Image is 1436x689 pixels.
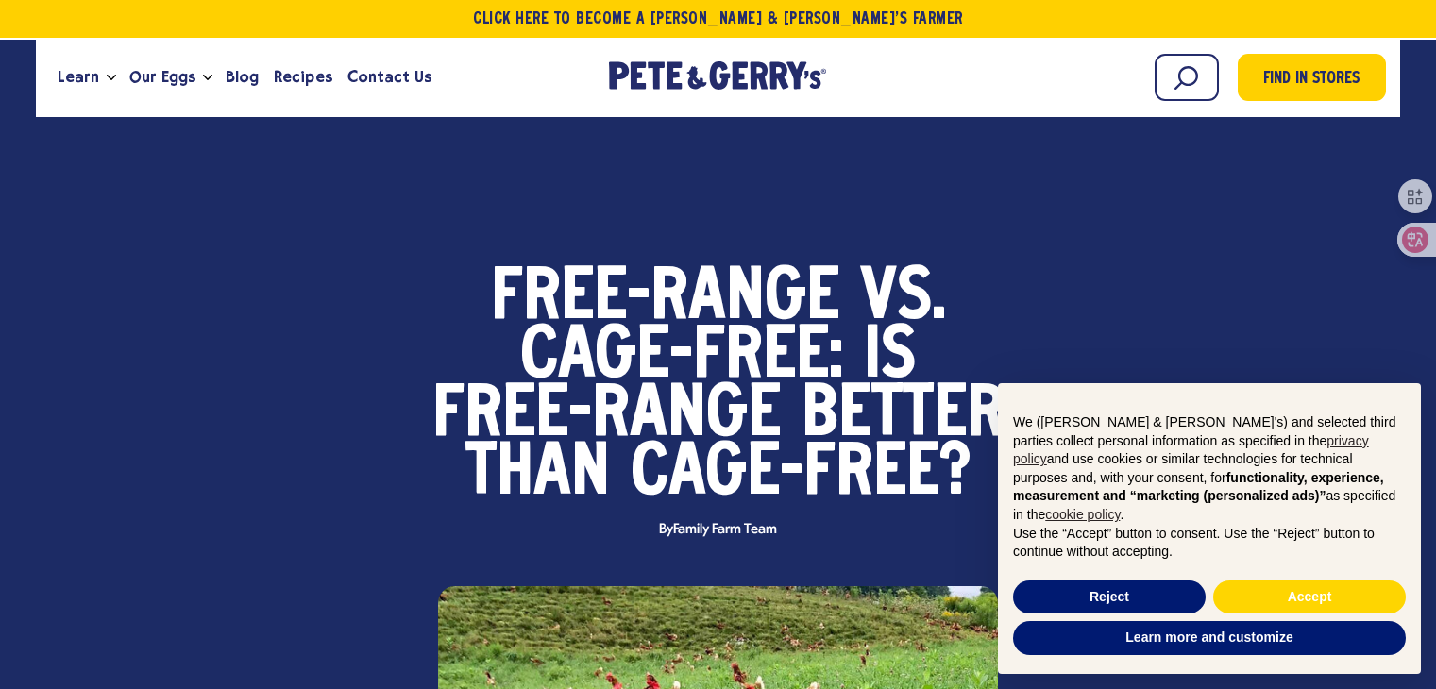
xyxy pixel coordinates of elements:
a: Find in Stores [1238,54,1386,101]
span: Cage-Free? [631,445,971,504]
div: Notice [983,368,1436,689]
button: Reject [1013,580,1206,614]
span: Free-Range [432,387,781,445]
span: Free-Range [491,270,839,328]
span: Our Eggs [129,65,195,89]
span: Cage-Free: [520,328,843,387]
a: Learn [50,52,107,103]
button: Open the dropdown menu for Learn [107,75,116,81]
span: Is [864,328,916,387]
button: Learn more and customize [1013,621,1406,655]
button: Accept [1213,580,1406,614]
span: Recipes [274,65,331,89]
span: vs. [860,270,946,328]
span: Contact Us [347,65,431,89]
span: By [650,523,786,537]
span: Blog [226,65,259,89]
span: Find in Stores [1263,67,1360,92]
a: Blog [218,52,266,103]
a: cookie policy [1045,507,1120,522]
a: Contact Us [340,52,439,103]
p: We ([PERSON_NAME] & [PERSON_NAME]'s) and selected third parties collect personal information as s... [1013,413,1406,525]
p: Use the “Accept” button to consent. Use the “Reject” button to continue without accepting. [1013,525,1406,562]
span: Learn [58,65,99,89]
a: Recipes [266,52,339,103]
a: Our Eggs [122,52,203,103]
span: Than [465,445,610,504]
span: Family Farm Team [673,522,776,537]
input: Search [1155,54,1219,101]
span: Better [802,387,1005,445]
button: Open the dropdown menu for Our Eggs [203,75,212,81]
